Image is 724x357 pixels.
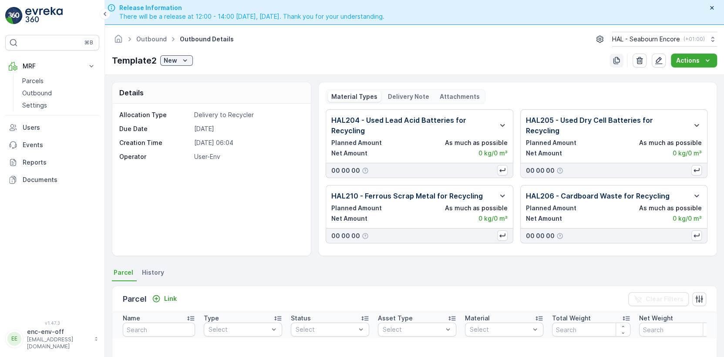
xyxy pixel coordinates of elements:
div: Help Tooltip Icon [556,232,563,239]
span: History [142,268,164,277]
p: 00 00 00 [526,166,555,175]
div: Help Tooltip Icon [556,167,563,174]
p: Net Amount [526,149,562,158]
p: HAL210 - Ferrous Scrap Metal for Recycling [331,191,483,201]
p: [EMAIL_ADDRESS][DOMAIN_NAME] [27,336,90,350]
p: As much as possible [445,138,508,147]
p: Select [209,325,269,334]
p: Select [296,325,356,334]
p: Reports [23,158,96,167]
a: Events [5,136,99,154]
span: There will be a release at 12:00 - 14:00 [DATE], [DATE]. Thank you for your understanding. [119,12,384,21]
p: HAL205 - Used Dry Cell Batteries for Recycling [526,115,688,136]
p: Delivery to Recycler [194,111,302,119]
a: Reports [5,154,99,171]
p: ( +01:00 ) [684,36,705,43]
p: Operator [119,152,191,161]
p: Planned Amount [526,204,576,212]
p: Planned Amount [526,138,576,147]
input: Search [552,323,630,337]
p: 00 00 00 [331,166,360,175]
button: Clear Filters [628,292,689,306]
p: HAL204 - Used Lead Acid Batteries for Recycling [331,115,494,136]
p: Type [204,314,219,323]
p: [DATE] [194,125,302,133]
p: Settings [22,101,47,110]
p: Name [123,314,140,323]
span: Parcel [114,268,133,277]
p: As much as possible [639,204,702,212]
p: 00 00 00 [331,232,360,240]
a: Parcels [19,75,99,87]
p: Allocation Type [119,111,191,119]
div: EE [7,332,21,346]
p: User-Env [194,152,302,161]
p: 0 kg / 0 m³ [673,214,702,223]
p: enc-env-off [27,327,90,336]
p: 0 kg / 0 m³ [478,149,508,158]
p: 00 00 00 [526,232,555,240]
span: Outbound Details [178,35,236,44]
button: New [160,55,193,66]
p: As much as possible [445,204,508,212]
p: HAL206 - Cardboard Waste for Recycling [526,191,670,201]
p: Attachments [440,92,480,101]
button: Link [148,293,180,304]
p: HAL - Seabourn Encore [612,35,680,44]
p: MRF [23,62,82,71]
p: New [164,56,177,65]
span: v 1.47.3 [5,320,99,326]
p: Events [23,141,96,149]
img: logo [5,7,23,24]
p: Net Amount [331,214,367,223]
p: [DATE] 06:04 [194,138,302,147]
a: Users [5,119,99,136]
p: Planned Amount [331,138,382,147]
p: Net Amount [526,214,562,223]
button: EEenc-env-off[EMAIL_ADDRESS][DOMAIN_NAME] [5,327,99,350]
p: Status [291,314,311,323]
p: Details [119,88,144,98]
input: Search [123,323,195,337]
p: Select [470,325,530,334]
a: Outbound [19,87,99,99]
p: Asset Type [378,314,413,323]
button: MRF [5,57,99,75]
p: Outbound [22,89,52,98]
p: Creation Time [119,138,191,147]
button: HAL - Seabourn Encore(+01:00) [612,32,717,47]
p: Total Weight [552,314,591,323]
p: Material Types [331,92,377,101]
p: Parcels [22,77,44,85]
p: Net Weight [639,314,673,323]
span: Release Information [119,3,384,12]
p: ⌘B [84,39,93,46]
div: Help Tooltip Icon [362,167,369,174]
img: logo_light-DOdMpM7g.png [25,7,63,24]
p: As much as possible [639,138,702,147]
p: Users [23,123,96,132]
button: Actions [671,54,717,67]
p: Net Amount [331,149,367,158]
p: Template2 [112,54,157,67]
p: Select [383,325,443,334]
p: Link [164,294,177,303]
a: Homepage [114,37,123,45]
div: Help Tooltip Icon [362,232,369,239]
p: Due Date [119,125,191,133]
a: Settings [19,99,99,111]
p: Parcel [123,293,147,305]
p: Delivery Note [388,92,429,101]
p: Clear Filters [646,295,684,303]
a: Outbound [136,35,167,43]
p: Planned Amount [331,204,382,212]
p: 0 kg / 0 m³ [478,214,508,223]
input: Search [639,323,717,337]
p: 0 kg / 0 m³ [673,149,702,158]
p: Documents [23,175,96,184]
p: Material [465,314,490,323]
a: Documents [5,171,99,189]
p: Actions [676,56,700,65]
